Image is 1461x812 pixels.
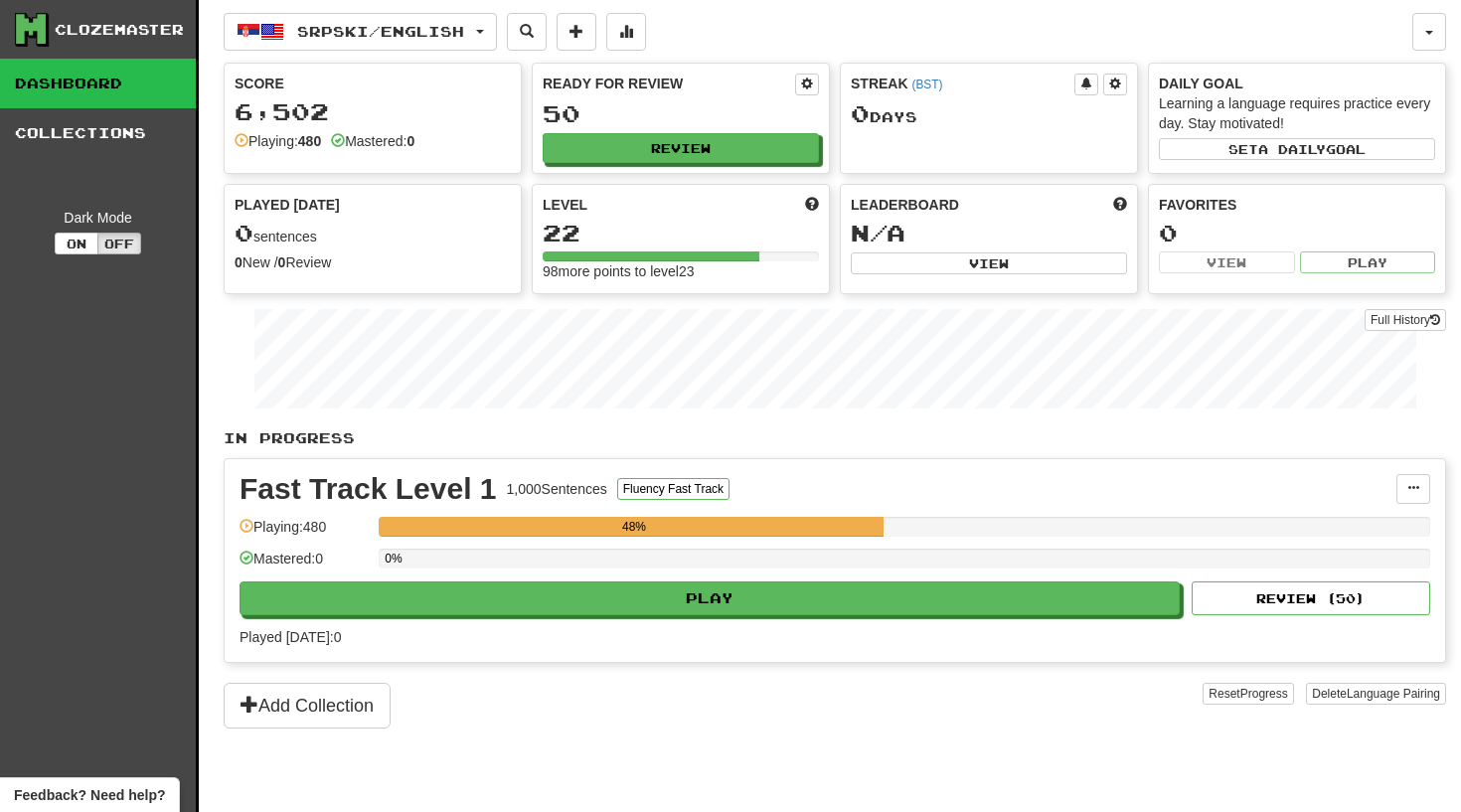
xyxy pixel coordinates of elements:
[55,20,184,40] div: Clozemaster
[331,131,414,151] div: Mastered:
[543,133,819,163] button: Review
[385,517,884,537] div: 48%
[543,261,819,281] div: 98 more points to level 23
[406,133,414,149] strong: 0
[1159,138,1435,160] button: Seta dailygoal
[1365,309,1446,331] a: Full History
[1159,251,1295,273] button: View
[543,221,819,245] div: 22
[298,133,321,149] strong: 480
[911,78,942,91] a: (BST)
[851,252,1127,274] button: View
[543,74,795,93] div: Ready for Review
[55,233,98,254] button: On
[1203,683,1293,705] button: ResetProgress
[1300,251,1436,273] button: Play
[543,195,587,215] span: Level
[1347,687,1440,701] span: Language Pairing
[606,13,646,51] button: More stats
[1258,142,1326,156] span: a daily
[224,683,391,729] button: Add Collection
[97,233,141,254] button: Off
[235,131,321,151] div: Playing:
[1159,93,1435,133] div: Learning a language requires practice every day. Stay motivated!
[235,219,253,246] span: 0
[224,13,497,51] button: Srpski/English
[543,101,819,126] div: 50
[1306,683,1446,705] button: DeleteLanguage Pairing
[851,99,870,127] span: 0
[235,252,511,272] div: New / Review
[851,195,959,215] span: Leaderboard
[1240,687,1288,701] span: Progress
[240,549,369,581] div: Mastered: 0
[235,254,243,270] strong: 0
[1113,195,1127,215] span: This week in points, UTC
[224,428,1446,448] p: In Progress
[15,208,181,228] div: Dark Mode
[617,478,730,500] button: Fluency Fast Track
[240,581,1180,615] button: Play
[235,221,511,246] div: sentences
[235,195,340,215] span: Played [DATE]
[805,195,819,215] span: Score more points to level up
[507,479,607,499] div: 1,000 Sentences
[557,13,596,51] button: Add sentence to collection
[240,629,341,645] span: Played [DATE]: 0
[851,74,1074,93] div: Streak
[851,101,1127,127] div: Day s
[1192,581,1430,615] button: Review (50)
[297,23,464,40] span: Srpski / English
[278,254,286,270] strong: 0
[240,474,497,504] div: Fast Track Level 1
[1159,221,1435,245] div: 0
[235,74,511,93] div: Score
[14,785,165,805] span: Open feedback widget
[1159,195,1435,215] div: Favorites
[507,13,547,51] button: Search sentences
[240,517,369,550] div: Playing: 480
[851,219,905,246] span: N/A
[235,99,511,124] div: 6,502
[1159,74,1435,93] div: Daily Goal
